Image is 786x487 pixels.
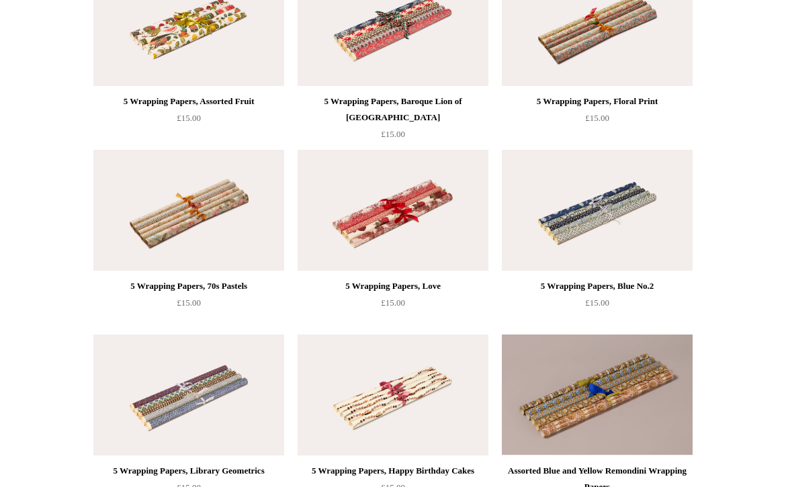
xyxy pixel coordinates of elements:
a: 5 Wrapping Papers, Baroque Lion of [GEOGRAPHIC_DATA] £15.00 [298,93,488,148]
span: £15.00 [585,113,609,123]
div: 5 Wrapping Papers, Floral Print [505,93,689,109]
img: 5 Wrapping Papers, Happy Birthday Cakes [298,335,488,455]
div: 5 Wrapping Papers, Baroque Lion of [GEOGRAPHIC_DATA] [301,93,485,126]
span: £15.00 [585,298,609,308]
div: 5 Wrapping Papers, Library Geometrics [97,463,281,479]
a: 5 Wrapping Papers, Love £15.00 [298,278,488,333]
img: 5 Wrapping Papers, Library Geometrics [93,335,284,455]
a: 5 Wrapping Papers, Blue No.2 £15.00 [502,278,693,333]
div: 5 Wrapping Papers, 70s Pastels [97,278,281,294]
div: 5 Wrapping Papers, Love [301,278,485,294]
a: 5 Wrapping Papers, Happy Birthday Cakes 5 Wrapping Papers, Happy Birthday Cakes [298,335,488,455]
div: 5 Wrapping Papers, Assorted Fruit [97,93,281,109]
a: 5 Wrapping Papers, Love 5 Wrapping Papers, Love [298,150,488,271]
span: £15.00 [177,298,201,308]
span: £15.00 [177,113,201,123]
div: 5 Wrapping Papers, Blue No.2 [505,278,689,294]
a: 5 Wrapping Papers, 70s Pastels £15.00 [93,278,284,333]
a: 5 Wrapping Papers, 70s Pastels 5 Wrapping Papers, 70s Pastels [93,150,284,271]
a: Assorted Blue and Yellow Remondini Wrapping Papers Assorted Blue and Yellow Remondini Wrapping Pa... [502,335,693,455]
a: 5 Wrapping Papers, Blue No.2 5 Wrapping Papers, Blue No.2 [502,150,693,271]
a: 5 Wrapping Papers, Floral Print £15.00 [502,93,693,148]
img: 5 Wrapping Papers, Blue No.2 [502,150,693,271]
img: Assorted Blue and Yellow Remondini Wrapping Papers [502,335,693,455]
img: 5 Wrapping Papers, 70s Pastels [93,150,284,271]
a: 5 Wrapping Papers, Library Geometrics 5 Wrapping Papers, Library Geometrics [93,335,284,455]
span: £15.00 [381,298,405,308]
a: 5 Wrapping Papers, Assorted Fruit £15.00 [93,93,284,148]
img: 5 Wrapping Papers, Love [298,150,488,271]
div: 5 Wrapping Papers, Happy Birthday Cakes [301,463,485,479]
span: £15.00 [381,129,405,139]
